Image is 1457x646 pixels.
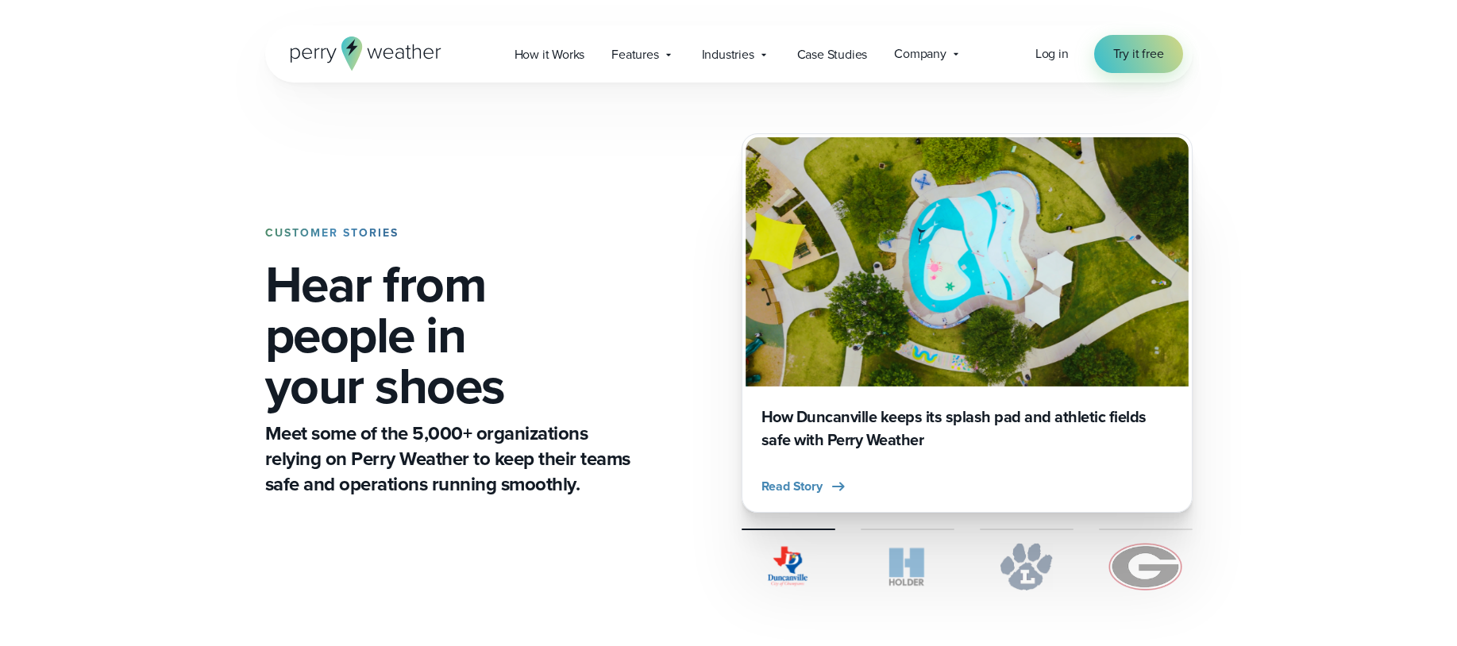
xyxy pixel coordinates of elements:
a: How it Works [501,38,599,71]
h1: Hear from people in your shoes [265,259,637,411]
span: Industries [702,45,754,64]
div: slideshow [742,133,1193,513]
img: City of Duncanville Logo [742,543,835,590]
span: Read Story [761,477,823,496]
button: Read Story [761,477,848,496]
a: Log in [1035,44,1069,63]
span: Case Studies [797,45,868,64]
span: Try it free [1113,44,1164,63]
a: Duncanville Splash Pad How Duncanville keeps its splash pad and athletic fields safe with Perry W... [742,133,1193,513]
p: Meet some of the 5,000+ organizations relying on Perry Weather to keep their teams safe and opera... [265,421,637,497]
div: 1 of 4 [742,133,1193,513]
img: Duncanville Splash Pad [746,137,1189,386]
span: Features [611,45,658,64]
h3: How Duncanville keeps its splash pad and athletic fields safe with Perry Weather [761,406,1173,452]
a: Try it free [1094,35,1183,73]
span: Company [894,44,946,63]
img: Holder.svg [861,543,954,590]
span: How it Works [515,45,585,64]
strong: CUSTOMER STORIES [265,225,399,241]
a: Case Studies [784,38,881,71]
